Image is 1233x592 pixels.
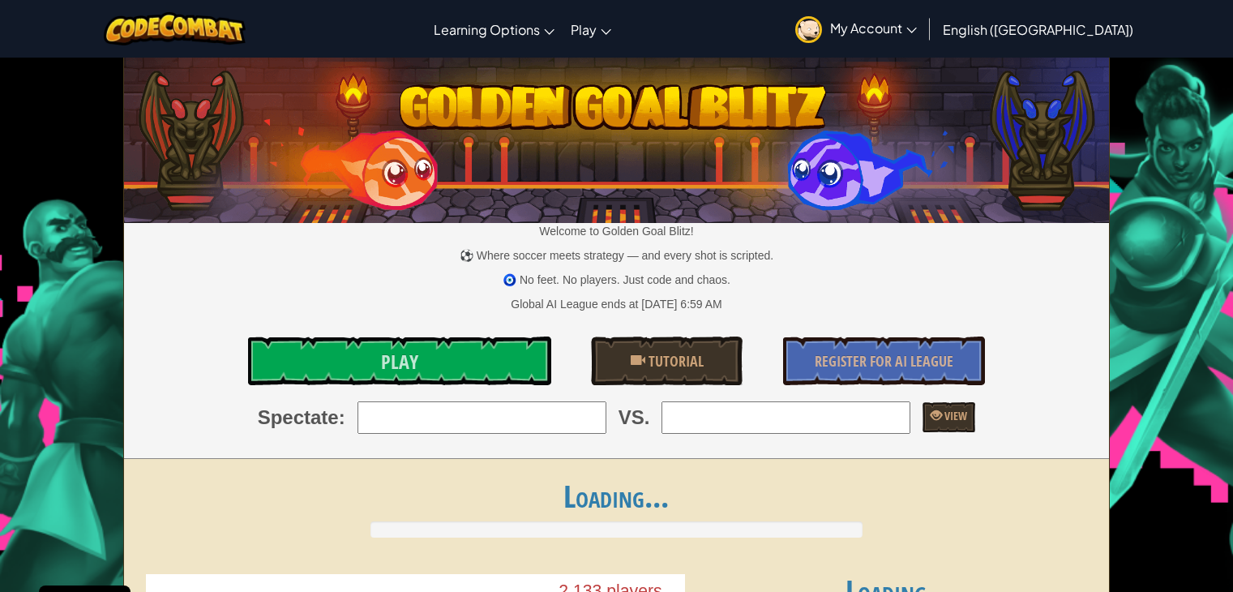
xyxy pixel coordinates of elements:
span: VS. [619,404,650,431]
p: Welcome to Golden Goal Blitz! [124,223,1109,239]
h1: Loading... [124,479,1109,513]
a: Register for AI League [783,337,985,385]
span: Tutorial [645,351,704,371]
span: Learning Options [434,21,540,38]
span: Play [381,349,418,375]
p: ⚽ Where soccer meets strategy — and every shot is scripted. [124,247,1109,264]
img: Golden Goal [124,51,1109,223]
a: My Account [787,3,925,54]
span: My Account [830,19,917,36]
img: CodeCombat logo [104,12,246,45]
span: Spectate [258,404,339,431]
span: View [942,408,967,423]
a: Learning Options [426,7,563,51]
p: 🧿 No feet. No players. Just code and chaos. [124,272,1109,288]
img: avatar [795,16,822,43]
span: Register for AI League [815,351,953,371]
span: English ([GEOGRAPHIC_DATA]) [943,21,1133,38]
a: English ([GEOGRAPHIC_DATA]) [935,7,1141,51]
a: Tutorial [591,337,743,385]
span: Play [571,21,597,38]
a: Play [563,7,619,51]
span: : [339,404,345,431]
div: Global AI League ends at [DATE] 6:59 AM [511,296,721,312]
